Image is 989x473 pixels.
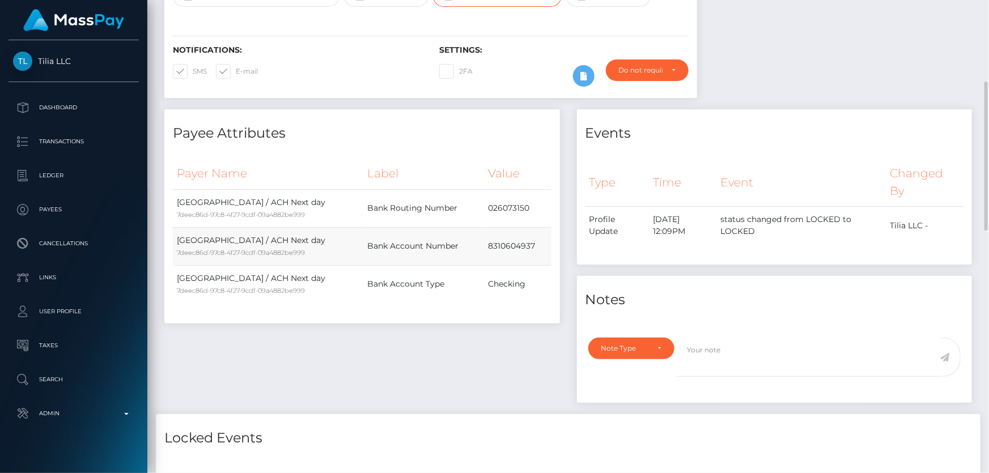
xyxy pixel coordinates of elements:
[13,337,134,354] p: Taxes
[363,265,484,303] td: Bank Account Type
[9,297,139,326] a: User Profile
[164,428,972,448] h4: Locked Events
[13,167,134,184] p: Ledger
[717,158,886,206] th: Event
[216,64,258,79] label: E-mail
[363,189,484,227] td: Bank Routing Number
[9,56,139,66] span: Tilia LLC
[13,303,134,320] p: User Profile
[173,227,363,265] td: [GEOGRAPHIC_DATA] / ACH Next day
[9,195,139,224] a: Payees
[13,371,134,388] p: Search
[9,331,139,360] a: Taxes
[606,59,689,81] button: Do not require
[13,201,134,218] p: Payees
[177,287,305,295] small: 7deec86d-97c8-4f27-9cdf-09a4882be999
[13,235,134,252] p: Cancellations
[9,365,139,394] a: Search
[13,99,134,116] p: Dashboard
[585,207,650,245] td: Profile Update
[588,338,675,359] button: Note Type
[439,64,473,79] label: 2FA
[649,158,717,206] th: Time
[484,227,551,265] td: 8310604937
[173,158,363,189] th: Payer Name
[9,263,139,292] a: Links
[9,399,139,428] a: Admin
[484,265,551,303] td: Checking
[177,211,305,219] small: 7deec86d-97c8-4f27-9cdf-09a4882be999
[601,344,649,353] div: Note Type
[9,93,139,122] a: Dashboard
[177,249,305,257] small: 7deec86d-97c8-4f27-9cdf-09a4882be999
[173,189,363,227] td: [GEOGRAPHIC_DATA] / ACH Next day
[173,45,422,55] h6: Notifications:
[439,45,689,55] h6: Settings:
[9,127,139,156] a: Transactions
[585,290,964,310] h4: Notes
[717,207,886,245] td: status changed from LOCKED to LOCKED
[173,64,207,79] label: SMS
[13,52,32,71] img: Tilia LLC
[363,158,484,189] th: Label
[173,265,363,303] td: [GEOGRAPHIC_DATA] / ACH Next day
[484,189,551,227] td: 026073150
[173,123,551,143] h4: Payee Attributes
[619,66,663,75] div: Do not require
[13,269,134,286] p: Links
[886,158,963,206] th: Changed By
[649,207,717,245] td: [DATE] 12:09PM
[886,207,963,245] td: Tilia LLC -
[23,9,124,31] img: MassPay Logo
[585,123,964,143] h4: Events
[13,133,134,150] p: Transactions
[13,405,134,422] p: Admin
[363,227,484,265] td: Bank Account Number
[585,158,650,206] th: Type
[9,229,139,258] a: Cancellations
[9,161,139,190] a: Ledger
[484,158,551,189] th: Value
